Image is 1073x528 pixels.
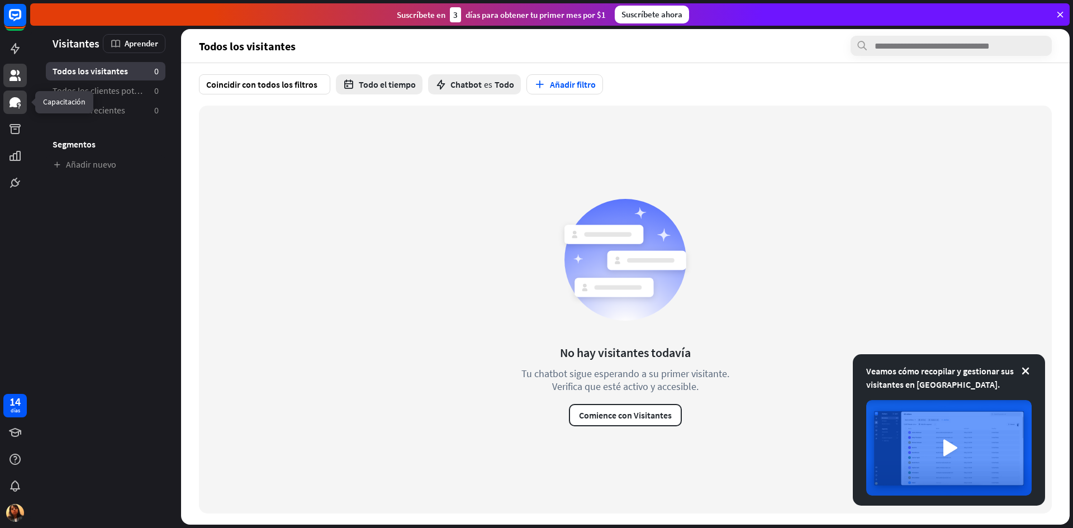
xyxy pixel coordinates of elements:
font: Suscríbete ahora [621,9,682,20]
font: Comience con Visitantes [579,410,672,421]
font: Todo el tiempo [359,79,416,90]
font: Añadir nuevo [66,159,116,170]
a: Todos los clientes potenciales 0 [46,82,165,100]
font: 0 [154,65,159,77]
a: Visitantes recientes 0 [46,101,165,120]
font: Todos los visitantes [199,39,296,53]
font: 14 [10,394,21,408]
font: Todos los visitantes [53,65,128,77]
font: 0 [154,104,159,116]
font: Añadir filtro [550,79,596,90]
font: Coincidir con todos los filtros [206,79,317,90]
font: Tu chatbot sigue esperando a su primer visitante. Verifica que esté activo y accesible. [521,367,729,393]
button: Añadir filtro [526,74,603,94]
font: Visitantes recientes [53,104,125,116]
font: Todos los clientes potenciales [53,85,165,96]
font: Chatbot [450,79,482,90]
font: Visitantes [53,36,99,50]
font: Veamos cómo recopilar y gestionar sus visitantes en [GEOGRAPHIC_DATA]. [866,365,1014,390]
button: Comience con Visitantes [569,404,682,426]
font: es [484,79,492,90]
font: 0 [154,85,159,96]
button: Todo el tiempo [336,74,422,94]
font: No hay visitantes todavía [560,345,691,360]
font: Segmentos [53,139,96,150]
font: Todo [495,79,514,90]
font: días [11,407,20,414]
font: Aprender [125,38,158,49]
img: imagen [866,400,1032,496]
font: días para obtener tu primer mes por $1 [466,9,606,20]
a: 14 días [3,394,27,417]
button: Abrir el widget de chat LiveChat [9,4,42,38]
font: Suscríbete en [397,9,445,20]
font: 3 [453,9,458,20]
